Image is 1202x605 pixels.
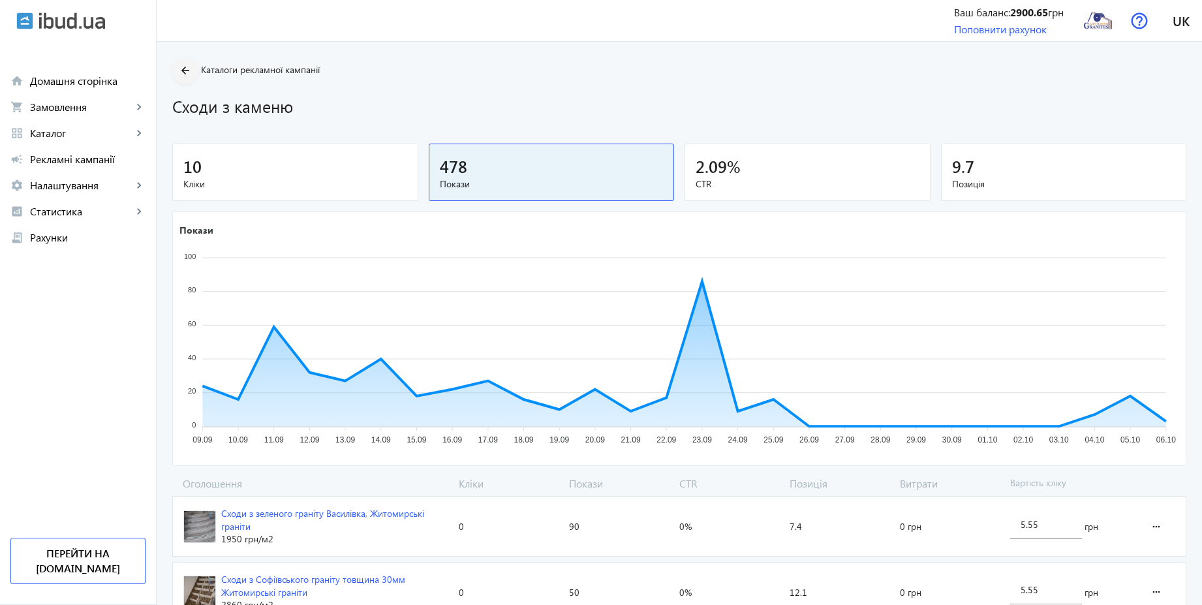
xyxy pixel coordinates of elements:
[10,205,23,218] mat-icon: analytics
[132,101,146,114] mat-icon: keyboard_arrow_right
[172,476,454,491] span: Оголошення
[1049,436,1069,445] tspan: 03.10
[696,155,727,177] span: 2.09
[442,436,462,445] tspan: 16.09
[179,224,213,236] text: Покази
[871,436,890,445] tspan: 28.09
[679,586,692,599] span: 0%
[454,476,564,491] span: Кліки
[192,421,196,429] tspan: 0
[1010,5,1048,19] b: 2900.65
[172,95,1186,117] h1: Сходи з каменю
[30,74,146,87] span: Домашня сторінка
[900,586,921,599] span: 0 грн
[221,573,448,598] div: Сходи з Софіївського граніту товщина 30мм Житомирські граніти
[1156,436,1176,445] tspan: 06.10
[569,520,579,533] span: 90
[952,178,1176,191] span: Позиція
[942,436,962,445] tspan: 30.09
[132,127,146,140] mat-icon: keyboard_arrow_right
[1120,436,1140,445] tspan: 05.10
[674,476,784,491] span: CTR
[679,520,692,533] span: 0%
[1083,6,1113,35] img: 2922864917e8fa114e8318916169156-54970c1fb5.png
[569,586,579,599] span: 50
[10,538,146,584] a: Перейти на [DOMAIN_NAME]
[188,287,196,294] tspan: 80
[459,520,464,533] span: 0
[10,231,23,244] mat-icon: receipt_long
[30,231,146,244] span: Рахунки
[763,436,783,445] tspan: 25.09
[201,63,320,76] span: Каталоги рекламної кампанії
[10,127,23,140] mat-icon: grid_view
[784,476,895,491] span: Позиція
[30,153,146,166] span: Рекламні кампанії
[30,127,132,140] span: Каталог
[906,436,926,445] tspan: 29.09
[790,586,807,599] span: 12.1
[30,179,132,192] span: Налаштування
[459,586,464,599] span: 0
[696,178,919,191] span: CTR
[184,253,196,260] tspan: 100
[30,205,132,218] span: Статистика
[1131,12,1148,29] img: help.svg
[728,436,748,445] tspan: 24.09
[30,101,132,114] span: Замовлення
[188,354,196,362] tspan: 40
[183,155,202,177] span: 10
[177,63,194,79] mat-icon: arrow_back
[10,101,23,114] mat-icon: shopping_cart
[440,155,467,177] span: 478
[478,436,498,445] tspan: 17.09
[264,436,284,445] tspan: 11.09
[300,436,319,445] tspan: 12.09
[727,155,741,177] span: %
[1005,476,1135,491] span: Вартість кліку
[564,476,674,491] span: Покази
[1085,520,1098,533] span: грн
[440,178,664,191] span: Покази
[1085,436,1104,445] tspan: 04.10
[132,205,146,218] mat-icon: keyboard_arrow_right
[335,436,355,445] tspan: 13.09
[895,476,1005,491] span: Витрати
[692,436,712,445] tspan: 23.09
[371,436,391,445] tspan: 14.09
[10,74,23,87] mat-icon: home
[16,12,33,29] img: ibud.svg
[952,155,974,177] span: 9.7
[228,436,248,445] tspan: 10.09
[132,179,146,192] mat-icon: keyboard_arrow_right
[407,436,426,445] tspan: 15.09
[188,320,196,328] tspan: 60
[1173,12,1190,29] span: uk
[39,12,105,29] img: ibud_text.svg
[656,436,676,445] tspan: 22.09
[221,507,448,533] div: Сходи з зеленого граніту Василівка, Житомирські граніти
[10,179,23,192] mat-icon: settings
[900,520,921,533] span: 0 грн
[954,5,1064,20] div: Ваш баланс: грн
[1148,511,1164,542] mat-icon: more_horiz
[193,436,212,445] tspan: 09.09
[183,178,407,191] span: Кліки
[799,436,819,445] tspan: 26.09
[1013,436,1033,445] tspan: 02.10
[954,22,1047,36] a: Поповнити рахунок
[585,436,605,445] tspan: 20.09
[835,436,855,445] tspan: 27.09
[1085,586,1098,599] span: грн
[188,388,196,396] tspan: 20
[790,520,802,533] span: 7.4
[514,436,533,445] tspan: 18.09
[184,511,215,542] img: 1290262949f2332b138466821806128-ef8355a513.png
[221,533,448,546] div: 1950 грн /м2
[621,436,641,445] tspan: 21.09
[978,436,997,445] tspan: 01.10
[10,153,23,166] mat-icon: campaign
[549,436,569,445] tspan: 19.09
